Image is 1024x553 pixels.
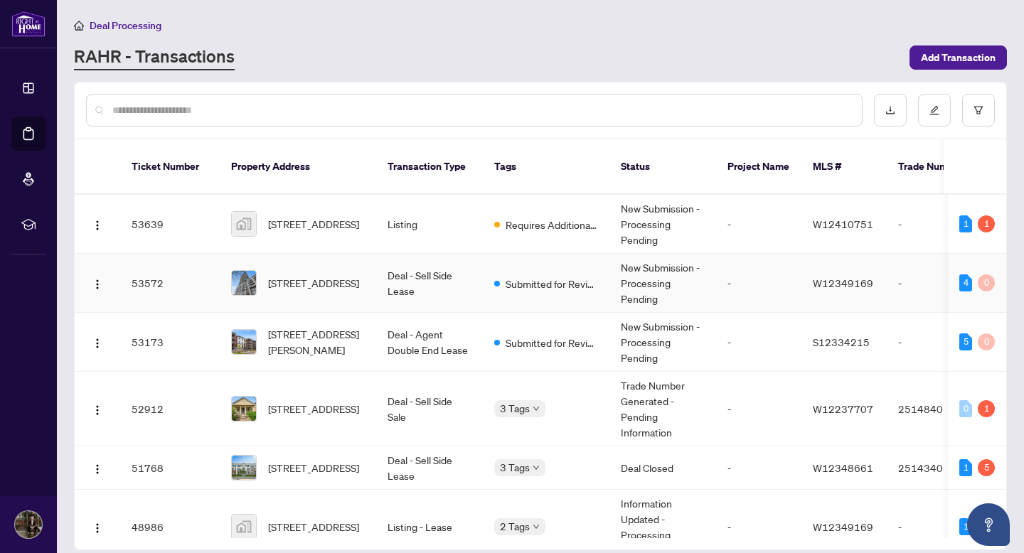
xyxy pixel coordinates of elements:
span: Submitted for Review [506,335,598,350]
th: Tags [483,139,609,195]
span: [STREET_ADDRESS] [268,216,359,232]
td: Listing [376,195,483,254]
span: [STREET_ADDRESS] [268,519,359,535]
img: thumbnail-img [232,515,256,539]
td: Deal - Sell Side Lease [376,446,483,490]
span: W12410751 [813,218,873,230]
td: Deal - Sell Side Sale [376,372,483,446]
td: - [716,254,801,313]
th: Transaction Type [376,139,483,195]
span: edit [929,105,939,115]
td: New Submission - Processing Pending [609,313,716,372]
a: RAHR - Transactions [74,45,235,70]
img: Logo [92,220,103,231]
td: 52912 [120,372,220,446]
td: New Submission - Processing Pending [609,195,716,254]
span: W12349169 [813,520,873,533]
span: [STREET_ADDRESS] [268,275,359,291]
img: logo [11,11,46,37]
td: Deal - Agent Double End Lease [376,313,483,372]
div: 1 [959,459,972,476]
span: home [74,21,84,31]
div: 0 [978,333,995,350]
img: Logo [92,338,103,349]
td: 53639 [120,195,220,254]
td: - [887,195,986,254]
span: [STREET_ADDRESS] [268,460,359,476]
td: Deal Closed [609,446,716,490]
div: 1 [959,215,972,232]
span: download [885,105,895,115]
td: 2514840 [887,372,986,446]
th: Ticket Number [120,139,220,195]
th: MLS # [801,139,887,195]
button: Open asap [967,503,1010,546]
div: 4 [959,274,972,291]
div: 0 [978,274,995,291]
button: Logo [86,213,109,235]
td: - [887,254,986,313]
div: 1 [959,518,972,535]
img: thumbnail-img [232,330,256,354]
td: Deal - Sell Side Lease [376,254,483,313]
span: S12334215 [813,335,870,348]
span: W12349169 [813,276,873,289]
img: thumbnail-img [232,212,256,236]
div: 5 [959,333,972,350]
th: Property Address [220,139,376,195]
span: down [533,523,540,530]
img: Logo [92,279,103,290]
img: thumbnail-img [232,456,256,480]
td: 53572 [120,254,220,313]
span: [STREET_ADDRESS] [268,401,359,417]
button: Logo [86,515,109,538]
span: [STREET_ADDRESS][PERSON_NAME] [268,326,365,358]
th: Status [609,139,716,195]
div: 1 [978,215,995,232]
span: 2 Tags [500,518,530,535]
span: down [533,464,540,471]
button: Logo [86,397,109,420]
span: W12348661 [813,461,873,474]
td: 53173 [120,313,220,372]
td: 2514340 [887,446,986,490]
span: 3 Tags [500,400,530,417]
button: download [874,94,907,127]
th: Project Name [716,139,801,195]
td: - [716,446,801,490]
img: Profile Icon [15,511,42,538]
button: filter [962,94,995,127]
button: edit [918,94,951,127]
th: Trade Number [887,139,986,195]
span: Requires Additional Docs [506,217,598,232]
span: W12237707 [813,402,873,415]
span: Add Transaction [921,46,996,69]
td: - [887,313,986,372]
td: Trade Number Generated - Pending Information [609,372,716,446]
span: filter [974,105,983,115]
span: 3 Tags [500,459,530,476]
span: down [533,405,540,412]
div: 0 [959,400,972,417]
button: Add Transaction [910,45,1007,70]
button: Logo [86,456,109,479]
img: Logo [92,522,103,534]
div: 1 [978,400,995,417]
td: - [716,372,801,446]
span: Submitted for Review [506,276,598,291]
td: - [716,313,801,372]
td: 51768 [120,446,220,490]
img: Logo [92,404,103,416]
img: thumbnail-img [232,271,256,295]
div: 5 [978,459,995,476]
td: - [716,195,801,254]
td: New Submission - Processing Pending [609,254,716,313]
img: Logo [92,463,103,475]
button: Logo [86,331,109,353]
span: Deal Processing [90,19,161,32]
img: thumbnail-img [232,397,256,421]
button: Logo [86,272,109,294]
